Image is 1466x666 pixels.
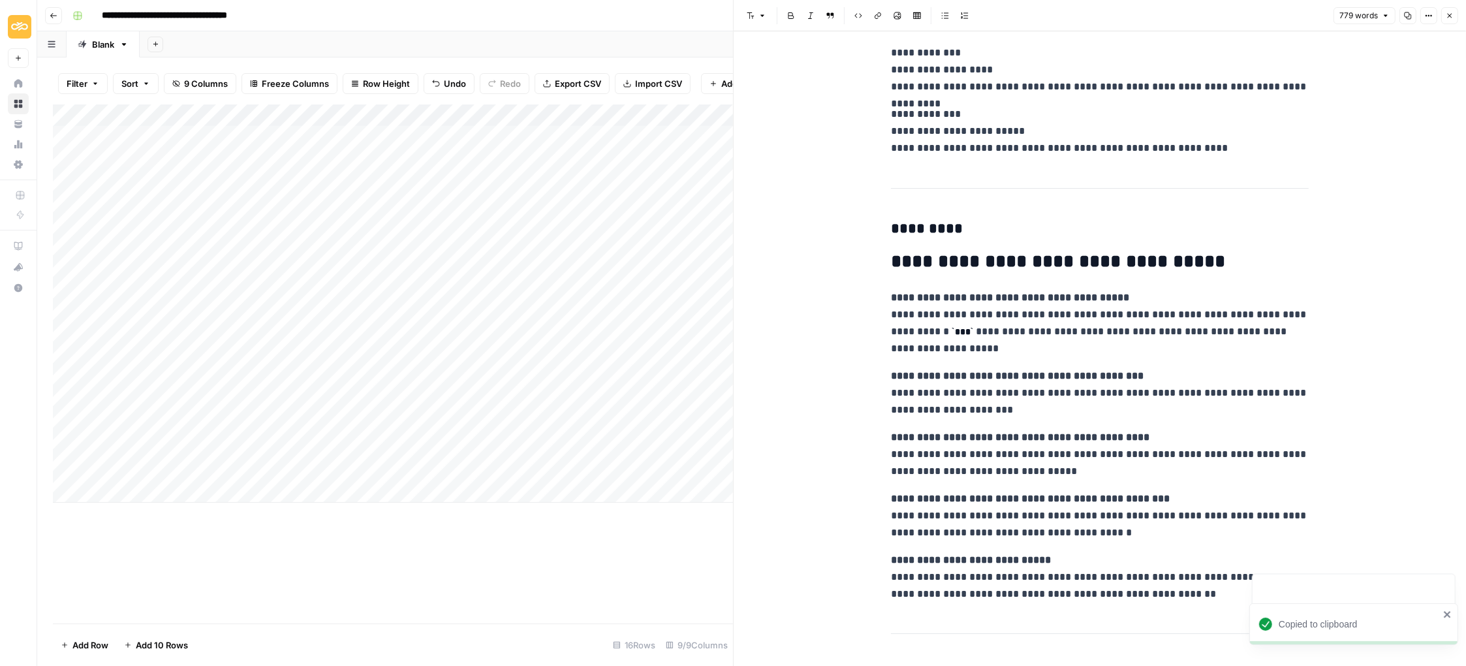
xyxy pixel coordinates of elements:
[242,73,337,94] button: Freeze Columns
[136,639,188,652] span: Add 10 Rows
[8,10,29,43] button: Workspace: Sinch
[555,77,601,90] span: Export CSV
[116,635,196,656] button: Add 10 Rows
[67,77,87,90] span: Filter
[121,77,138,90] span: Sort
[8,257,28,277] div: What's new?
[615,73,691,94] button: Import CSV
[113,73,159,94] button: Sort
[500,77,521,90] span: Redo
[67,31,140,57] a: Blank
[1443,609,1452,620] button: close
[164,73,236,94] button: 9 Columns
[8,277,29,298] button: Help + Support
[1333,7,1396,24] button: 779 words
[8,114,29,135] a: Your Data
[8,73,29,94] a: Home
[8,257,29,277] button: What's new?
[92,38,114,51] div: Blank
[721,77,772,90] span: Add Column
[1279,618,1439,631] div: Copied to clipboard
[363,77,410,90] span: Row Height
[184,77,228,90] span: 9 Columns
[608,635,661,656] div: 16 Rows
[8,154,29,175] a: Settings
[535,73,610,94] button: Export CSV
[480,73,529,94] button: Redo
[262,77,329,90] span: Freeze Columns
[661,635,733,656] div: 9/9 Columns
[58,73,108,94] button: Filter
[8,15,31,39] img: Sinch Logo
[8,236,29,257] a: AirOps Academy
[343,73,418,94] button: Row Height
[444,77,466,90] span: Undo
[72,639,108,652] span: Add Row
[701,73,780,94] button: Add Column
[8,93,29,114] a: Browse
[53,635,116,656] button: Add Row
[424,73,475,94] button: Undo
[635,77,682,90] span: Import CSV
[8,134,29,155] a: Usage
[1339,10,1378,22] span: 779 words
